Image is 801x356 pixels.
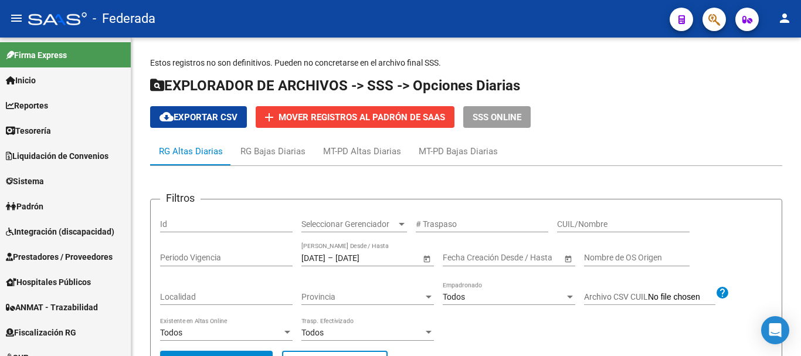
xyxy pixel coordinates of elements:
span: EXPLORADOR DE ARCHIVOS -> SSS -> Opciones Diarias [150,77,520,94]
input: Fecha fin [495,253,553,263]
div: RG Altas Diarias [159,145,223,158]
span: Fiscalización RG [6,326,76,339]
span: Inicio [6,74,36,87]
mat-icon: menu [9,11,23,25]
span: Reportes [6,99,48,112]
span: Padrón [6,200,43,213]
mat-icon: person [778,11,792,25]
button: Mover registros al PADRÓN de SAAS [256,106,454,128]
span: Provincia [301,292,423,302]
span: SSS ONLINE [473,112,521,123]
span: Firma Express [6,49,67,62]
span: Liquidación de Convenios [6,150,108,162]
span: Todos [160,328,182,337]
mat-icon: cloud_download [159,110,174,124]
span: Hospitales Públicos [6,276,91,289]
div: RG Bajas Diarias [240,145,306,158]
mat-icon: help [715,286,729,300]
input: Archivo CSV CUIL [648,292,715,303]
div: MT-PD Altas Diarias [323,145,401,158]
button: Open calendar [420,252,433,265]
span: Exportar CSV [159,112,237,123]
span: Seleccionar Gerenciador [301,219,396,229]
span: - Federada [93,6,155,32]
span: Tesorería [6,124,51,137]
input: Fecha inicio [301,253,325,263]
span: Prestadores / Proveedores [6,250,113,263]
span: Todos [301,328,324,337]
span: Mover registros al PADRÓN de SAAS [279,112,445,123]
button: Exportar CSV [150,106,247,128]
span: ANMAT - Trazabilidad [6,301,98,314]
span: Sistema [6,175,44,188]
span: – [328,253,333,263]
span: Todos [443,292,465,301]
span: Archivo CSV CUIL [584,292,648,301]
mat-icon: add [262,110,276,124]
div: MT-PD Bajas Diarias [419,145,498,158]
p: Estos registros no son definitivos. Pueden no concretarse en el archivo final SSS. [150,56,782,69]
span: Integración (discapacidad) [6,225,114,238]
button: Open calendar [562,252,574,265]
input: Fecha fin [335,253,393,263]
input: Fecha inicio [443,253,486,263]
div: Open Intercom Messenger [761,316,789,344]
h3: Filtros [160,190,201,206]
button: SSS ONLINE [463,106,531,128]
